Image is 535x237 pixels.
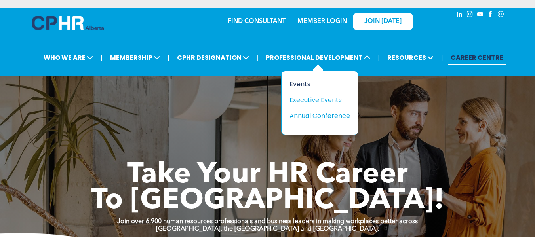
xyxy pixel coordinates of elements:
[497,10,505,21] a: Social network
[175,50,251,65] span: CPHR DESIGNATION
[385,50,436,65] span: RESOURCES
[364,18,402,25] span: JOIN [DATE]
[32,16,104,30] img: A blue and white logo for cp alberta
[455,10,464,21] a: linkedin
[466,10,474,21] a: instagram
[156,226,379,232] strong: [GEOGRAPHIC_DATA], the [GEOGRAPHIC_DATA] and [GEOGRAPHIC_DATA].
[297,18,347,25] a: MEMBER LOGIN
[289,95,344,105] div: Executive Events
[117,218,418,225] strong: Join over 6,900 human resources professionals and business leaders in making workplaces better ac...
[228,18,286,25] a: FIND CONSULTANT
[448,50,506,65] a: CAREER CENTRE
[441,49,443,66] li: |
[41,50,95,65] span: WHO WE ARE
[263,50,373,65] span: PROFESSIONAL DEVELOPMENT
[353,13,413,30] a: JOIN [DATE]
[378,49,380,66] li: |
[289,111,350,121] a: Annual Conference
[476,10,485,21] a: youtube
[289,95,350,105] a: Executive Events
[257,49,259,66] li: |
[289,111,344,121] div: Annual Conference
[101,49,103,66] li: |
[486,10,495,21] a: facebook
[289,79,344,89] div: Events
[127,161,408,190] span: Take Your HR Career
[289,79,350,89] a: Events
[91,187,444,215] span: To [GEOGRAPHIC_DATA]!
[168,49,169,66] li: |
[108,50,162,65] span: MEMBERSHIP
